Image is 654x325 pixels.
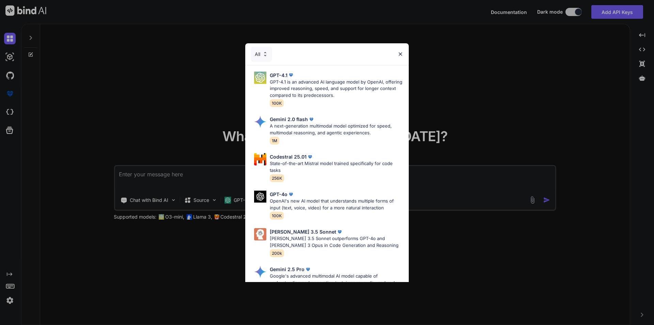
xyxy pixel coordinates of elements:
[270,174,284,182] span: 256K
[305,266,311,273] img: premium
[270,228,336,235] p: [PERSON_NAME] 3.5 Sonnet
[254,191,266,203] img: Pick Models
[270,72,287,79] p: GPT-4.1
[270,273,403,293] p: Google's advanced multimodal AI model capable of understanding and generating text, images, audio...
[270,137,279,145] span: 1M
[254,116,266,128] img: Pick Models
[254,228,266,240] img: Pick Models
[336,228,343,235] img: premium
[398,51,403,57] img: close
[254,153,266,165] img: Pick Models
[254,266,266,278] img: Pick Models
[270,79,403,99] p: GPT-4.1 is an advanced AI language model by OpenAI, offering improved reasoning, speed, and suppo...
[270,235,403,249] p: [PERSON_NAME] 3.5 Sonnet outperforms GPT-4o and [PERSON_NAME] 3 Opus in Code Generation and Reaso...
[270,160,403,174] p: State-of-the-art Mistral model trained specifically for code tasks
[270,99,284,107] span: 100K
[307,153,313,160] img: premium
[270,123,403,136] p: A next-generation multimodal model optimized for speed, multimodal reasoning, and agentic experie...
[262,51,268,57] img: Pick Models
[251,47,272,62] div: All
[270,212,284,220] span: 100K
[254,72,266,84] img: Pick Models
[270,249,284,257] span: 200k
[287,72,294,78] img: premium
[270,191,287,198] p: GPT-4o
[308,116,315,123] img: premium
[270,266,305,273] p: Gemini 2.5 Pro
[270,153,307,160] p: Codestral 25.01
[270,198,403,211] p: OpenAI's new AI model that understands multiple forms of input (text, voice, video) for a more na...
[287,191,294,198] img: premium
[270,116,308,123] p: Gemini 2.0 flash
